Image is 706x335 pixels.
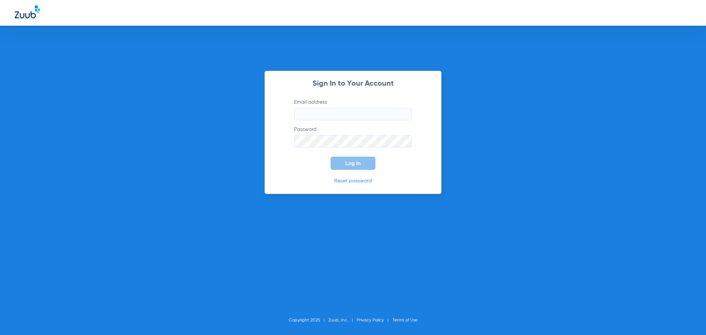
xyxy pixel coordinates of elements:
input: Password [294,135,412,147]
li: Zuub, Inc. [328,317,357,324]
a: Reset password [334,178,372,183]
a: Privacy Policy [357,318,384,322]
span: Log In [345,160,361,166]
button: Log In [331,157,375,170]
label: Password [294,126,412,147]
input: Email address [294,108,412,120]
a: Terms of Use [392,318,418,322]
li: Copyright 2025 [289,317,328,324]
h2: Sign In to Your Account [283,80,423,88]
img: Zuub Logo [15,6,40,18]
label: Email address [294,99,412,120]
